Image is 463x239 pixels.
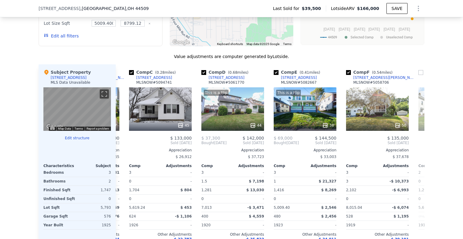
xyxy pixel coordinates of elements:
[250,122,262,128] div: 44
[160,163,192,168] div: Adjustments
[418,177,449,186] div: 0
[274,232,336,237] div: Other Adjustments
[129,69,178,75] div: Comp C
[249,214,264,218] span: $ 4,559
[201,136,220,140] span: $ 37,300
[180,205,192,210] span: $ 453
[383,27,395,31] text: [DATE]
[386,35,413,39] text: Unselected Comp
[153,70,178,75] span: ( miles)
[129,148,192,153] div: Appreciation
[248,155,264,159] span: $ 37,723
[346,214,353,218] span: 528
[346,188,356,192] span: 2,102
[331,5,357,11] span: Lotside ARV
[170,136,192,140] span: $ 133,000
[43,195,76,203] div: Unfinished Sqft
[357,6,379,11] span: $166,000
[51,80,90,85] div: MLS Data Unavailable
[100,89,109,99] button: Toggle fullscreen view
[43,186,76,194] div: Finished Sqft
[299,140,336,145] span: Sold [DATE]
[162,177,192,186] div: -
[351,35,373,39] text: Selected Comp
[412,2,424,15] button: Show Options
[217,42,243,46] button: Keyboard shortcuts
[129,75,172,80] a: [STREET_ADDRESS]
[393,155,409,159] span: $ 37,678
[43,87,111,131] div: Map
[148,22,151,25] button: Clear
[43,168,76,177] div: Bedrooms
[346,170,348,175] span: 3
[274,69,323,75] div: Comp E
[39,5,80,11] span: [STREET_ADDRESS]
[306,168,336,177] div: -
[78,168,111,177] div: 3
[78,195,111,203] div: 0
[297,70,323,75] span: ( miles)
[77,163,111,168] div: Subject
[387,136,409,140] span: $ 135,000
[321,188,336,192] span: $ 8,269
[395,122,406,128] div: 50
[379,168,409,177] div: -
[234,195,264,203] div: -
[233,163,264,168] div: Adjustments
[274,170,276,175] span: 3
[346,177,376,186] div: 3
[323,27,335,31] text: [DATE]
[201,148,264,153] div: Appreciation
[129,221,159,229] div: 1926
[306,195,336,203] div: -
[274,205,290,210] span: 5,009.40
[247,42,279,46] span: Map data ©2025 Google
[43,212,76,221] div: Garage Sqft
[209,80,244,85] div: MLSNOW # 5061770
[274,188,284,192] span: 1,416
[274,136,292,140] span: $ 69,000
[129,177,159,186] div: 0
[78,186,111,194] div: 1,747
[346,75,416,80] a: [STREET_ADDRESS][PERSON_NAME]
[39,53,424,60] div: Value adjustments are computer generated by Lotside .
[249,179,264,183] span: $ 7,198
[392,205,409,210] span: -$ 6,074
[176,155,192,159] span: $ 26,912
[274,163,305,168] div: Comp
[129,197,131,201] span: 0
[180,188,192,192] span: $ 804
[247,205,264,210] span: -$ 3,471
[44,19,88,27] div: Lot Size Sqft
[283,42,291,46] a: Terms
[43,203,76,212] div: Lot Sqft
[201,188,212,192] span: 1,281
[201,170,204,175] span: 3
[234,221,264,229] div: -
[78,212,111,221] div: 576
[418,221,449,229] div: 1917
[201,205,212,210] span: 7,013
[281,80,317,85] div: MLSNOW # 5082667
[51,75,87,80] div: [STREET_ADDRESS]
[201,75,244,80] a: [STREET_ADDRESS]
[43,221,76,229] div: Year Built
[274,177,304,186] div: 1
[274,221,304,229] div: 1923
[201,214,208,218] span: 400
[389,179,409,183] span: -$ 10,373
[80,5,149,11] span: , [GEOGRAPHIC_DATA]
[274,197,276,201] span: 0
[315,136,336,140] span: $ 144,500
[418,188,429,192] span: 1,294
[339,27,350,31] text: [DATE]
[274,214,281,218] span: 480
[43,87,111,131] div: Street View
[78,203,111,212] div: 5,793
[129,163,160,168] div: Comp
[126,6,149,11] span: , OH 44509
[225,70,251,75] span: ( miles)
[399,27,410,31] text: [DATE]
[346,163,377,168] div: Comp
[129,188,139,192] span: 1,704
